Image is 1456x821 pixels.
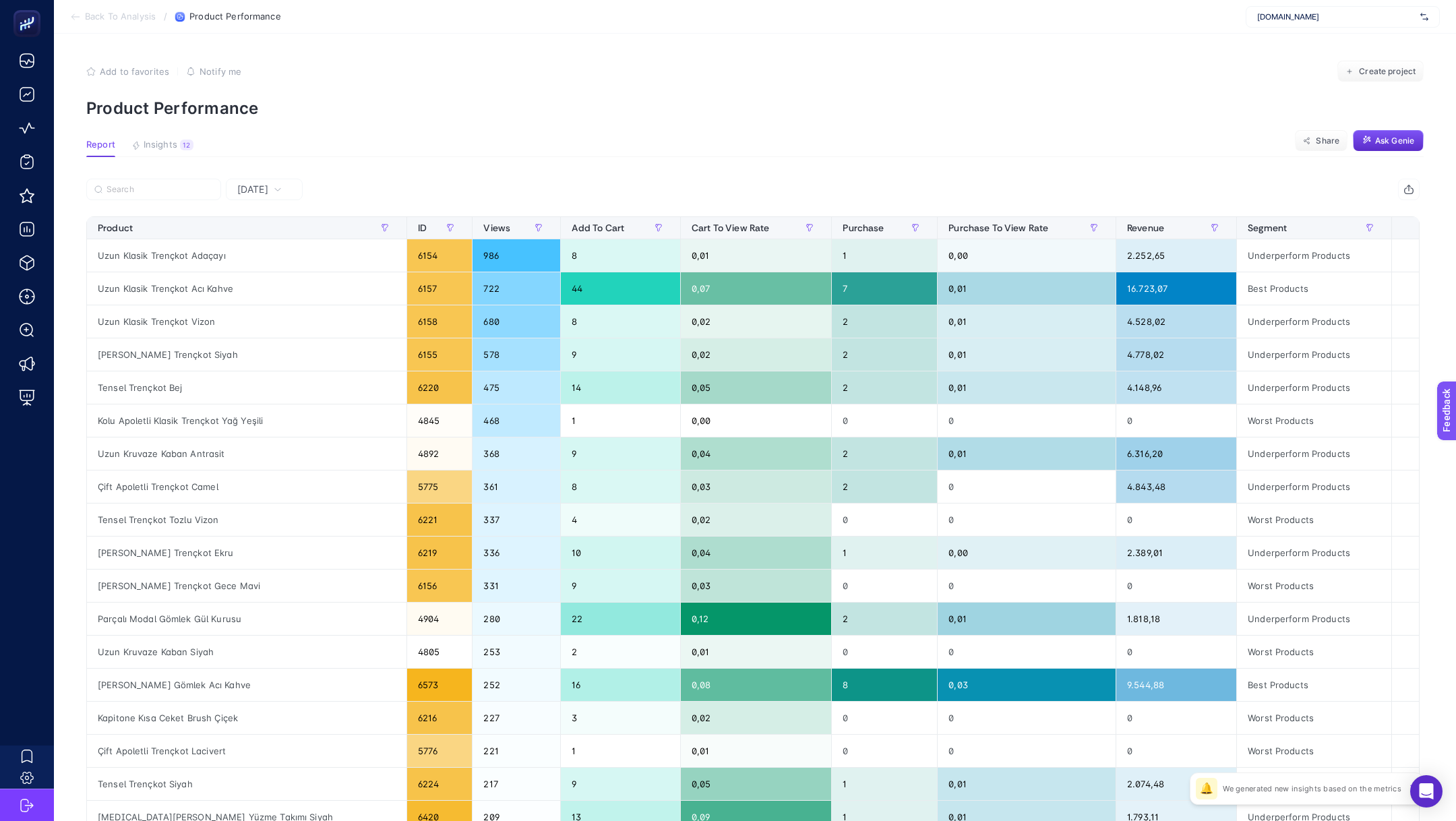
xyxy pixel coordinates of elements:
div: 217 [473,768,559,800]
div: Worst Products [1237,735,1391,767]
span: Insights [144,140,177,150]
div: 6158 [407,305,472,338]
span: Purchase To View Rate [948,222,1048,233]
div: 0 [1116,404,1236,437]
div: 0,01 [938,437,1116,470]
div: 16 [561,669,681,701]
div: 0,08 [681,669,831,701]
div: Underperform Products [1237,437,1391,470]
span: Segment [1248,222,1287,233]
div: 0 [938,702,1116,734]
span: Report [86,140,115,150]
div: Uzun Kruvaze Kaban Siyah [87,636,406,668]
div: 280 [473,603,559,635]
div: 6156 [407,570,472,602]
div: 0,01 [938,603,1116,635]
div: 16.723,07 [1116,272,1236,305]
div: 0,01 [681,735,831,767]
div: 0,03 [681,470,831,503]
div: 4.528,02 [1116,305,1236,338]
div: 6216 [407,702,472,734]
div: 2 [832,305,937,338]
span: Add to favorites [100,66,169,77]
div: 368 [473,437,559,470]
div: 0 [938,735,1116,767]
div: 1 [832,768,937,800]
div: 221 [473,735,559,767]
div: 1 [561,735,681,767]
div: 227 [473,702,559,734]
div: Worst Products [1237,570,1391,602]
div: 0,00 [938,239,1116,272]
div: Worst Products [1237,404,1391,437]
div: Uzun Kruvaze Kaban Antrasit [87,437,406,470]
span: / [164,11,167,22]
span: Revenue [1127,222,1164,233]
div: 252 [473,669,559,701]
div: 337 [473,504,559,536]
div: 0,05 [681,768,831,800]
div: 0,04 [681,437,831,470]
div: 0,03 [681,570,831,602]
div: Çift Apoletli Trençkot Lacivert [87,735,406,767]
span: [DATE] [237,183,268,196]
span: Product Performance [189,11,280,22]
div: 0 [832,735,937,767]
div: Uzun Klasik Trençkot Vizon [87,305,406,338]
span: Cart To View Rate [692,222,769,233]
div: 14 [561,371,681,404]
div: Kolu Apoletli Klasik Trençkot Yağ Yeşili [87,404,406,437]
div: 9 [561,338,681,371]
div: 0,04 [681,537,831,569]
div: 0 [832,636,937,668]
div: 6.316,20 [1116,437,1236,470]
div: 44 [561,272,681,305]
div: 6573 [407,669,472,701]
div: 336 [473,537,559,569]
div: 0 [832,404,937,437]
div: 4 [561,504,681,536]
div: 0 [938,504,1116,536]
div: 0,03 [938,669,1116,701]
div: 0,07 [681,272,831,305]
div: 6221 [407,504,472,536]
div: 0 [938,636,1116,668]
div: 0 [938,470,1116,503]
div: 9 [561,437,681,470]
div: 0,01 [938,371,1116,404]
span: Back To Analysis [85,11,156,22]
div: 5776 [407,735,472,767]
button: Share [1295,130,1347,152]
div: 1 [832,537,937,569]
div: [PERSON_NAME] Trençkot Siyah [87,338,406,371]
div: Parçalı Modal Gömlek Gül Kurusu [87,603,406,635]
div: 2.252,65 [1116,239,1236,272]
div: 0,01 [938,272,1116,305]
div: Underperform Products [1237,305,1391,338]
div: 8 [561,470,681,503]
div: 8 [561,305,681,338]
div: 4.148,96 [1116,371,1236,404]
button: Notify me [186,66,241,77]
div: Worst Products [1237,702,1391,734]
span: Product [98,222,133,233]
div: 4845 [407,404,472,437]
div: 0,02 [681,504,831,536]
span: Views [483,222,510,233]
div: 2 [832,371,937,404]
div: Underperform Products [1237,537,1391,569]
div: 0 [1116,636,1236,668]
div: 680 [473,305,559,338]
div: 1 [561,404,681,437]
span: Ask Genie [1375,135,1414,146]
div: 2.389,01 [1116,537,1236,569]
div: 🔔 [1196,778,1217,799]
div: 0 [938,570,1116,602]
div: Çift Apoletli Trençkot Camel [87,470,406,503]
div: 10 [561,537,681,569]
div: Underperform Products [1237,338,1391,371]
button: Create project [1337,61,1424,82]
div: 0 [1116,570,1236,602]
div: 9 [561,768,681,800]
div: 0,05 [681,371,831,404]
